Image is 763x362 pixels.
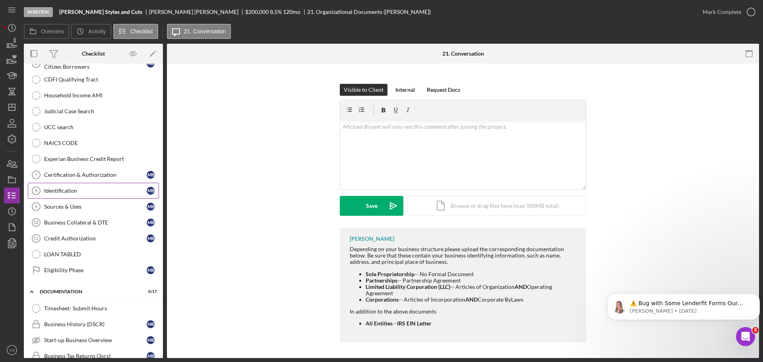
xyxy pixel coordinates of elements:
[44,305,159,312] div: Timesheet- Submit Hours
[44,57,147,70] div: Additional documents for non-U.S. Citizen Borrowers
[28,199,159,215] a: 9Sources & UsesMB
[366,196,378,216] div: Save
[695,4,759,20] button: Mark Complete
[350,236,394,242] div: [PERSON_NAME]
[28,316,159,332] a: Business History (DSCR)MB
[44,188,147,194] div: Identification
[35,172,37,177] tspan: 7
[340,84,387,96] button: Visible to Client
[24,7,53,17] div: In Review
[44,337,147,343] div: Start-up Business Overview
[28,300,159,316] a: Timesheet- Submit Hours
[28,119,159,135] a: UCC search
[28,183,159,199] a: 8IdentificationMB
[427,84,460,96] div: Request Docs
[366,284,578,296] li: -- Articles of Organization Operating Agreement
[283,9,300,15] div: 120 mo
[28,332,159,348] a: Start-up Business OverviewMB
[147,320,155,328] div: M B
[44,172,147,178] div: Certification & Authorization
[9,348,15,352] text: TW
[147,336,155,344] div: M B
[604,277,763,341] iframe: Intercom notifications message
[28,56,159,72] a: 6Additional documents for non-U.S. Citizen BorrowersMB
[366,277,578,284] li: -- Partnership Agreement
[307,9,431,15] div: 21. Organizational Documents ([PERSON_NAME])
[340,196,403,216] button: Save
[184,28,226,35] label: 21. Conversation
[40,289,137,294] div: documentation
[28,215,159,230] a: 10Business Collateral & DTEMB
[703,4,741,20] div: Mark Complete
[147,219,155,226] div: M B
[147,203,155,211] div: M B
[44,140,159,146] div: NAICS CODE
[423,84,464,96] button: Request Docs
[149,9,245,15] div: [PERSON_NAME] [PERSON_NAME]
[82,50,105,57] div: Checklist
[366,296,578,303] li: -- Articles of Incorporation Corporate ByLaws
[28,230,159,246] a: 11Credit AuthorizationMB
[28,87,159,103] a: Household Income AMI
[44,76,159,83] div: CDFI Qualifying Tract
[130,28,153,35] label: Checklist
[28,167,159,183] a: 7Certification & AuthorizationMB
[35,61,37,66] tspan: 6
[44,321,147,327] div: Business History (DSCR)
[147,352,155,360] div: M B
[71,24,111,39] button: Activity
[44,124,159,130] div: UCC search
[44,267,147,273] div: Eligibility Phase
[28,262,159,278] a: Eligibility PhaseMB
[344,84,383,96] div: Visible to Client
[26,31,146,38] p: Message from Allison, sent 2w ago
[366,283,440,290] strong: Limited Liability Corporation (
[44,203,147,210] div: Sources & Uses
[41,28,64,35] label: Overview
[147,187,155,195] div: M B
[366,296,399,303] strong: Corporations
[44,235,147,242] div: Credit Authorization
[35,188,37,193] tspan: 8
[35,204,37,209] tspan: 9
[442,50,484,57] div: 21. Conversation
[44,219,147,226] div: Business Collateral & DTE
[270,9,282,15] div: 8.5 %
[4,342,20,358] button: TW
[28,135,159,151] a: NAICS CODE
[465,296,478,303] strong: AND
[44,156,159,162] div: Experian Business Credit Report
[28,151,159,167] a: Experian Business Credit Report
[147,266,155,274] div: M B
[350,246,578,265] div: Depending on your business structure please upload the corresponding documentation below. Be sure...
[44,353,147,359] div: Business Tax Returns (3yrs)
[440,283,450,290] strong: LLC)
[366,277,397,284] strong: Partnerships
[515,283,527,290] strong: AND
[366,320,432,327] strong: All Entities - IRS EIN Letter
[44,251,159,257] div: LOAN TABLED
[350,308,578,315] div: In addition to the above documents
[44,92,159,99] div: Household Income AMI
[26,23,145,140] span: ⚠️ Bug with Some Lenderfit Forms Our third-party form provider is experiencing a bug where some L...
[167,24,231,39] button: 21. Conversation
[391,84,419,96] button: Internal
[28,246,159,262] a: LOAN TABLED
[395,84,415,96] div: Internal
[147,60,155,68] div: M B
[143,289,157,294] div: 0 / 17
[147,234,155,242] div: M B
[28,72,159,87] a: CDFI Qualifying Tract
[33,220,38,225] tspan: 10
[59,9,142,15] b: [PERSON_NAME] Styles and Cuts
[752,327,759,333] span: 5
[113,24,158,39] button: Checklist
[24,24,69,39] button: Overview
[44,108,159,114] div: Judicial Case Search
[147,171,155,179] div: M B
[366,271,578,277] li: -- No Formal Document
[366,271,414,277] strong: Sole Proprietorship
[28,103,159,119] a: Judicial Case Search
